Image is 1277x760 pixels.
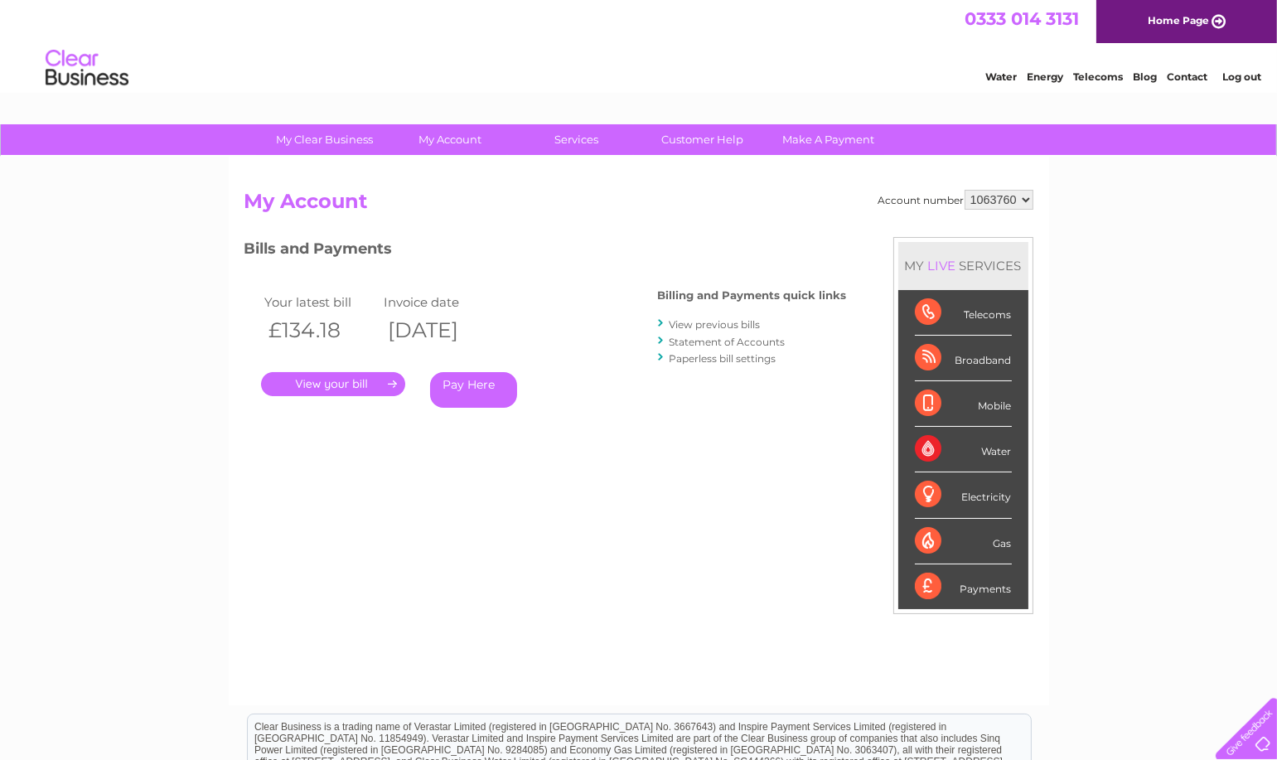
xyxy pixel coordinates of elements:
a: View previous bills [670,318,761,331]
th: [DATE] [380,313,499,347]
a: Make A Payment [760,124,897,155]
div: Electricity [915,472,1012,518]
a: Customer Help [634,124,771,155]
div: Mobile [915,381,1012,427]
td: Your latest bill [261,291,380,313]
a: Statement of Accounts [670,336,786,348]
a: Contact [1167,70,1207,83]
a: Blog [1133,70,1157,83]
a: Telecoms [1073,70,1123,83]
div: Broadband [915,336,1012,381]
a: 0333 014 3131 [965,8,1079,29]
div: Water [915,427,1012,472]
div: MY SERVICES [898,242,1028,289]
div: Account number [878,190,1033,210]
div: Gas [915,519,1012,564]
a: Energy [1027,70,1063,83]
a: Pay Here [430,372,517,408]
a: Paperless bill settings [670,352,776,365]
h3: Bills and Payments [244,237,847,266]
a: Services [508,124,645,155]
a: Water [985,70,1017,83]
td: Invoice date [380,291,499,313]
div: Clear Business is a trading name of Verastar Limited (registered in [GEOGRAPHIC_DATA] No. 3667643... [248,9,1031,80]
a: My Clear Business [256,124,393,155]
a: . [261,372,405,396]
img: logo.png [45,43,129,94]
h2: My Account [244,190,1033,221]
a: Log out [1222,70,1261,83]
div: Payments [915,564,1012,609]
a: My Account [382,124,519,155]
div: LIVE [925,258,960,274]
th: £134.18 [261,313,380,347]
div: Telecoms [915,290,1012,336]
h4: Billing and Payments quick links [658,289,847,302]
